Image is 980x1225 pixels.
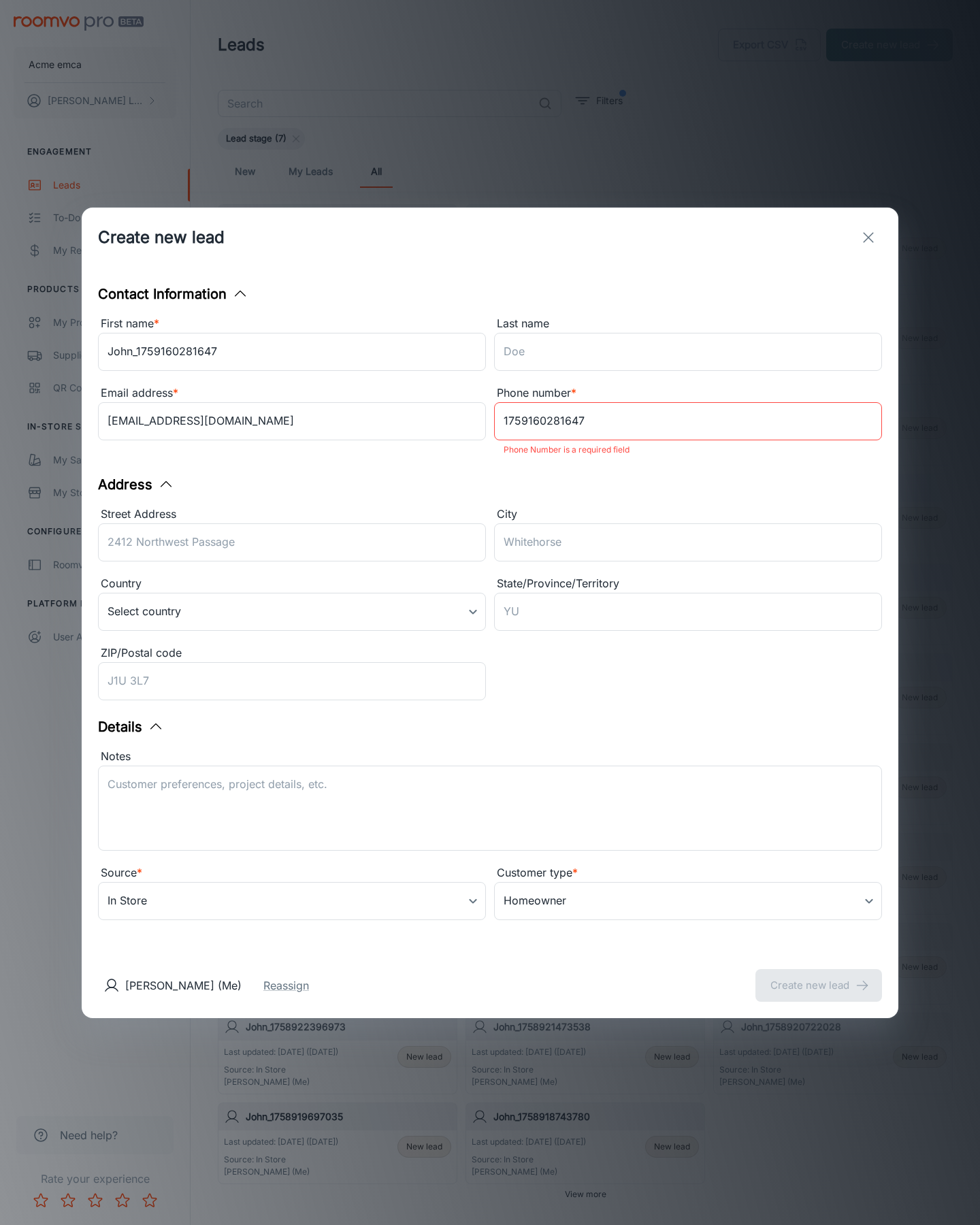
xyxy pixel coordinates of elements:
div: City [494,506,882,523]
input: J1U 3L7 [98,662,486,700]
div: Notes [98,748,882,766]
div: First name [98,315,486,333]
input: +1 439-123-4567 [494,402,882,440]
div: Street Address [98,506,486,523]
div: Last name [494,315,882,333]
input: YU [494,593,882,631]
button: Details [98,717,164,737]
h1: Create new lead [98,225,225,250]
input: myname@example.com [98,402,486,440]
div: In Store [98,882,486,920]
p: Phone Number is a required field [504,442,872,458]
input: John [98,333,486,371]
div: Phone number [494,385,882,402]
button: exit [855,224,882,251]
p: [PERSON_NAME] (Me) [125,977,242,994]
button: Address [98,474,174,495]
div: Country [98,575,486,593]
div: Select country [98,593,486,631]
div: ZIP/Postal code [98,644,486,662]
button: Reassign [263,977,309,994]
div: Customer type [494,864,882,882]
div: Homeowner [494,882,882,920]
div: Source [98,864,486,882]
button: Contact Information [98,284,248,304]
input: 2412 Northwest Passage [98,523,486,561]
input: Doe [494,333,882,371]
input: Whitehorse [494,523,882,561]
div: Email address [98,385,486,402]
div: State/Province/Territory [494,575,882,593]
